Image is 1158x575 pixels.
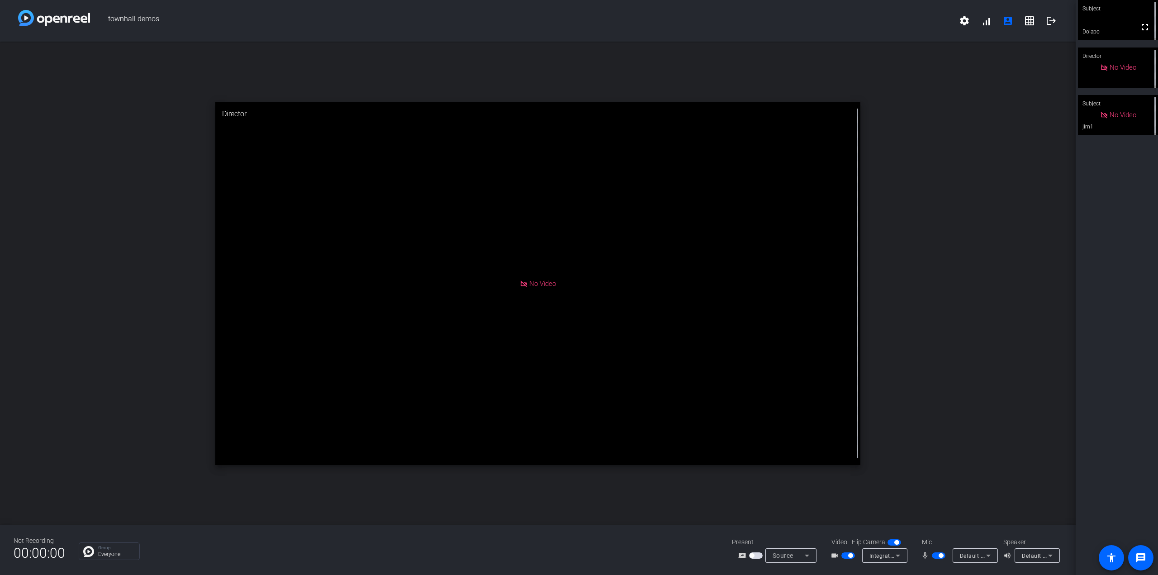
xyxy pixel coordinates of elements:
[852,537,885,547] span: Flip Camera
[1078,48,1158,65] div: Director
[1046,15,1057,26] mat-icon: logout
[14,536,65,546] div: Not Recording
[1139,22,1150,33] mat-icon: fullscreen
[1024,15,1035,26] mat-icon: grid_on
[738,550,749,561] mat-icon: screen_share_outline
[1110,111,1136,119] span: No Video
[732,537,822,547] div: Present
[921,550,932,561] mat-icon: mic_none
[1110,63,1136,71] span: No Video
[90,10,954,32] span: townhall demos
[18,10,90,26] img: white-gradient.svg
[831,537,847,547] span: Video
[1135,552,1146,563] mat-icon: message
[959,15,970,26] mat-icon: settings
[1002,15,1013,26] mat-icon: account_box
[529,279,556,287] span: No Video
[215,102,861,126] div: Director
[869,552,952,559] span: Integrated Camera (04f2:b71c)
[831,550,841,561] mat-icon: videocam_outline
[98,551,135,557] p: Everyone
[1003,537,1058,547] div: Speaker
[975,10,997,32] button: signal_cellular_alt
[913,537,1003,547] div: Mic
[83,546,94,557] img: Chat Icon
[773,552,793,559] span: Source
[1106,552,1117,563] mat-icon: accessibility
[1022,552,1120,559] span: Default - Speakers (Realtek(R) Audio)
[14,542,65,564] span: 00:00:00
[1078,95,1158,112] div: Subject
[98,546,135,550] p: Group
[1003,550,1014,561] mat-icon: volume_up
